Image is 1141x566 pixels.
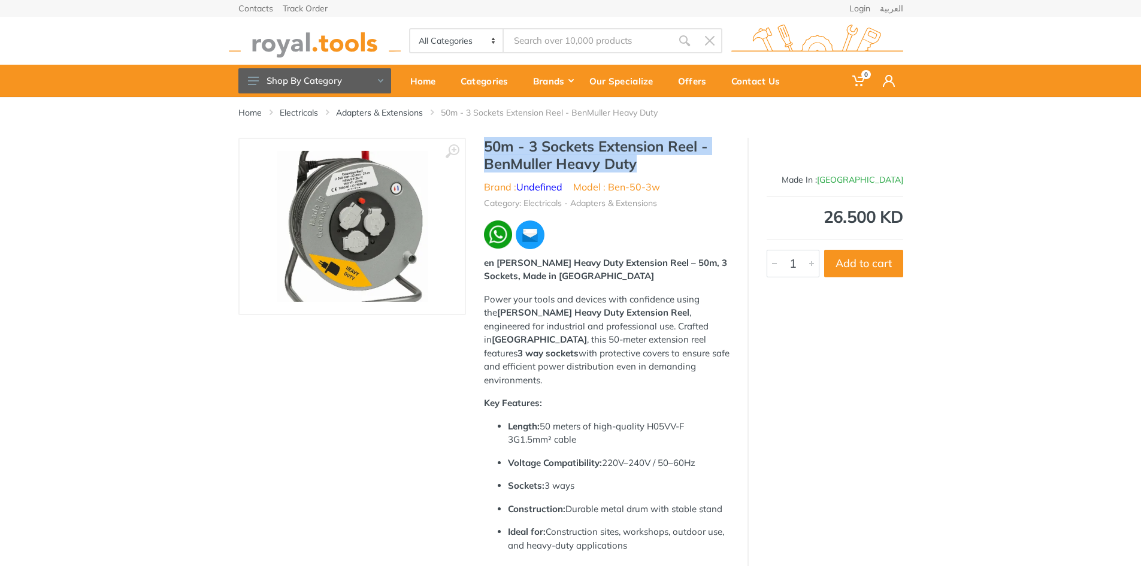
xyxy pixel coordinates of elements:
a: 0 [844,65,874,97]
li: Model : Ben-50-3w [573,180,660,194]
a: Home [402,65,452,97]
strong: 3 way sockets [517,347,579,359]
a: العربية [880,4,903,13]
div: Contact Us [723,68,797,93]
a: Contacts [238,4,273,13]
a: Electricals [280,107,318,119]
div: Categories [452,68,525,93]
strong: [GEOGRAPHIC_DATA] [492,334,587,345]
a: Adapters & Extensions [336,107,423,119]
strong: en [PERSON_NAME] Heavy Duty Extension Reel – 50m, 3 Sockets, Made in [GEOGRAPHIC_DATA] [484,257,727,282]
a: Track Order [283,4,328,13]
li: Brand : [484,180,562,194]
img: ma.webp [514,219,546,250]
div: 26.500 KD [767,208,903,225]
p: 3 ways [508,479,730,493]
a: Offers [670,65,723,97]
div: Made In : [767,174,903,186]
a: Home [238,107,262,119]
p: 50 meters of high-quality H05VV-F 3G1.5mm² cable [508,420,730,447]
strong: Voltage Compatibility: [508,457,602,468]
div: Our Specialize [581,68,670,93]
button: Add to cart [824,250,903,277]
span: [GEOGRAPHIC_DATA] [817,174,903,185]
nav: breadcrumb [238,107,903,119]
img: royal.tools Logo [731,25,903,57]
h1: 50m - 3 Sockets Extension Reel - BenMuller Heavy Duty [484,138,730,172]
img: Undefined [867,144,903,174]
p: Construction sites, workshops, outdoor use, and heavy-duty applications [508,525,730,552]
button: Shop By Category [238,68,391,93]
p: 220V–240V / 50–60Hz [508,456,730,470]
span: 0 [861,70,871,79]
input: Site search [504,28,671,53]
a: Contact Us [723,65,797,97]
p: Durable metal drum with stable stand [508,503,730,516]
strong: Sockets: [508,480,544,491]
select: Category [410,29,504,52]
div: Offers [670,68,723,93]
a: Our Specialize [581,65,670,97]
strong: Construction: [508,503,565,514]
a: Undefined [516,181,562,193]
p: Power your tools and devices with confidence using the , engineered for industrial and profession... [484,293,730,388]
strong: Length: [508,420,540,432]
a: Categories [452,65,525,97]
strong: [PERSON_NAME] Heavy Duty Extension Reel [497,307,689,318]
li: Category: Electricals - Adapters & Extensions [484,197,657,210]
img: royal.tools Logo [229,25,401,57]
img: Royal Tools - 50m - 3 Sockets Extension Reel - BenMuller Heavy Duty [277,151,428,302]
div: Brands [525,68,581,93]
li: 50m - 3 Sockets Extension Reel - BenMuller Heavy Duty [441,107,676,119]
a: Login [849,4,870,13]
img: wa.webp [484,220,512,249]
div: Home [402,68,452,93]
strong: Ideal for: [508,526,546,537]
strong: Key Features: [484,397,542,408]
